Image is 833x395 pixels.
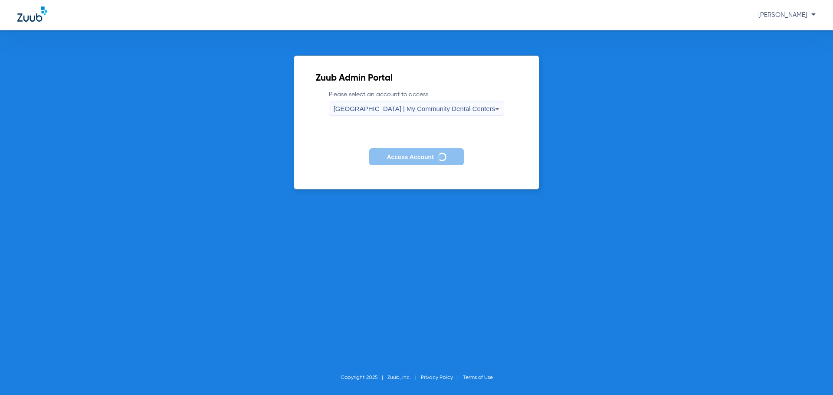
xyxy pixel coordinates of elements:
a: Privacy Policy [421,375,453,380]
iframe: Chat Widget [790,353,833,395]
button: Access Account [369,148,463,165]
span: [PERSON_NAME] [758,12,816,18]
img: Zuub Logo [17,7,47,22]
a: Terms of Use [463,375,493,380]
li: Copyright 2025 [341,373,387,382]
li: Zuub, Inc. [387,373,421,382]
h2: Zuub Admin Portal [316,74,518,83]
span: Access Account [387,153,433,160]
label: Please select an account to access [329,90,505,116]
span: [GEOGRAPHIC_DATA] | My Community Dental Centers [334,105,495,112]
